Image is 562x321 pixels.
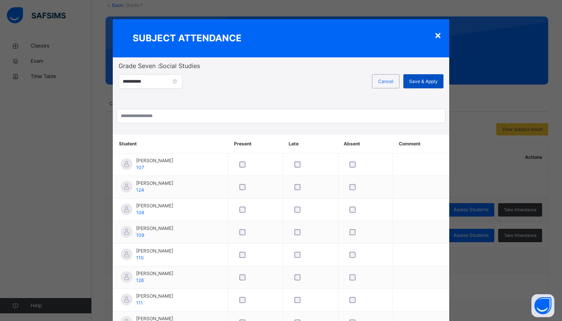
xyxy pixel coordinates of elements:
span: 108 [136,210,144,215]
th: Present [228,135,283,153]
div: × [434,27,442,43]
button: Open asap [531,294,554,317]
th: Student [113,135,228,153]
th: Absent [338,135,393,153]
span: [PERSON_NAME] [136,202,173,209]
span: [PERSON_NAME] [136,248,173,254]
span: [PERSON_NAME] [136,293,173,300]
th: Comment [393,135,449,153]
span: 124 [136,187,144,193]
span: 126 [136,277,144,283]
span: 111 [136,300,143,306]
span: Save & Apply [409,78,438,85]
span: Cancel [378,78,393,85]
span: [PERSON_NAME] [136,157,173,164]
span: SUBJECT ATTENDANCE [133,31,242,45]
span: 110 [136,255,144,261]
span: 107 [136,165,144,170]
span: [PERSON_NAME] [136,225,173,232]
span: 109 [136,232,144,238]
span: [PERSON_NAME] [136,270,173,277]
th: Late [283,135,338,153]
span: Grade Seven : Social Studies [119,61,443,70]
span: [PERSON_NAME] [136,180,173,187]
